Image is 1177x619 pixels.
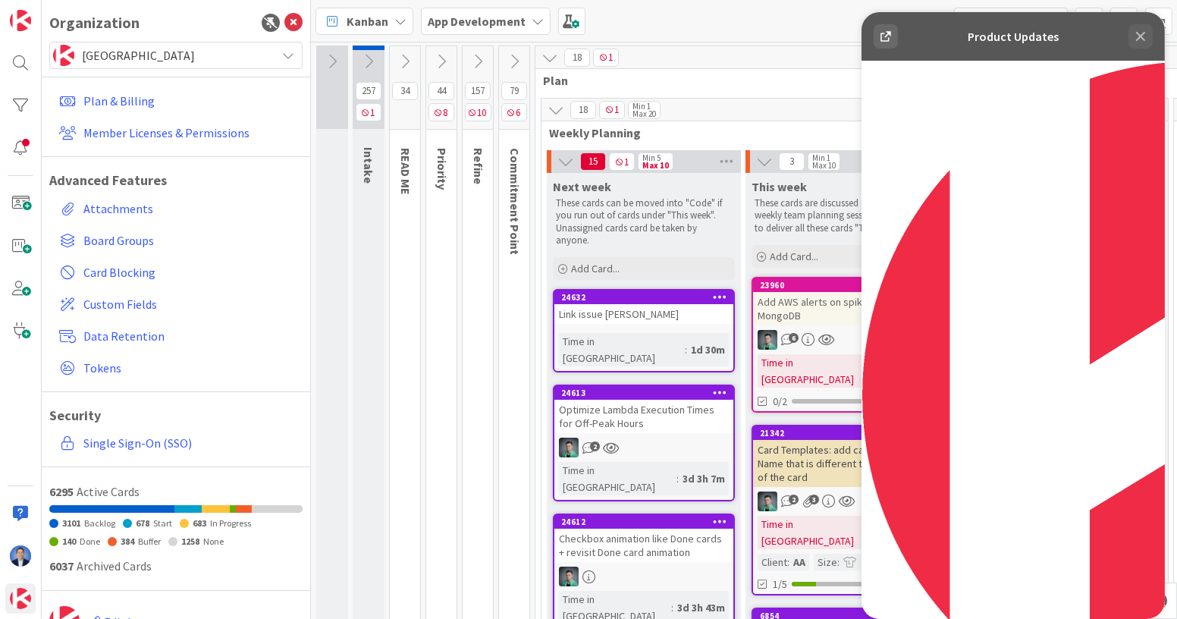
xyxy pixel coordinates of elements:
span: 18 [570,101,596,119]
span: Support [32,2,69,20]
div: Time in [GEOGRAPHIC_DATA] [559,462,676,495]
div: Add AWS alerts on spikes + Review MongoDB [753,292,932,325]
img: avatar [10,588,31,609]
span: Add Card... [571,262,620,275]
p: These cards are discussed during our weekly team planning session. The goal is to deliver all the... [755,197,931,234]
div: Client [758,554,787,570]
img: VP [559,438,579,457]
span: 6295 [49,484,74,499]
span: [GEOGRAPHIC_DATA] [82,45,268,66]
h1: Security [49,407,303,424]
span: : [685,341,687,358]
div: Max 10 [812,162,836,169]
a: Attachments [53,195,303,222]
span: 678 [136,517,149,529]
div: Max 20 [632,110,656,118]
div: Time in [GEOGRAPHIC_DATA] [758,354,865,388]
span: 15 [580,152,606,171]
img: avatar [53,45,74,66]
div: 21342 [760,428,932,438]
span: 0/2 [773,394,787,410]
span: 1 [609,152,635,171]
div: Min 1 [632,102,651,110]
img: VP [758,492,777,511]
span: Weekly Planning [549,125,926,140]
span: 1/5 [773,577,787,592]
input: Quick Filter... [954,8,1068,35]
a: Card Blocking [53,259,303,286]
iframe: UserGuiding Product Updates [862,12,1165,619]
a: 24632Link issue [PERSON_NAME]Time in [GEOGRAPHIC_DATA]:1d 30m [553,289,735,372]
div: AA [789,554,809,570]
b: App Development [428,14,526,29]
div: VP [753,330,932,350]
a: Tokens [53,354,303,382]
div: VP [554,438,733,457]
a: 23960Add AWS alerts on spikes + Review MongoDBVPTime in [GEOGRAPHIC_DATA]:36d 4h 28m0/2 [752,277,934,413]
span: 3 [809,495,819,504]
a: Plan & Billing [53,87,303,115]
div: Checkbox animation like Done cards + revisit Done card animation [554,529,733,562]
span: 6 [501,103,527,121]
div: 21342Card Templates: add card template Name that is different than the Title of the card [753,426,932,487]
p: These cards can be moved into "Code" if you run out of cards under "This week". Unassigned cards ... [556,197,732,247]
h1: Advanced Features [49,172,303,189]
img: VP [559,567,579,586]
span: 8 [428,103,454,121]
div: 3d 3h 7m [679,470,729,487]
div: VP [753,492,932,511]
span: Kanban [347,12,388,30]
span: : [837,554,840,570]
div: 24632 [554,291,733,304]
span: 384 [121,536,134,547]
span: 2 [789,495,799,504]
span: 683 [193,517,206,529]
span: Add Card... [770,250,818,263]
div: 24613 [561,388,733,398]
span: : [787,554,789,570]
span: 1 [599,101,625,119]
span: 1 [356,103,381,121]
div: Time in [GEOGRAPHIC_DATA] [559,333,685,366]
span: 1 [593,49,619,67]
div: Card Templates: add card template Name that is different than the Title of the card [753,440,932,487]
div: 1d 30m [687,341,729,358]
span: 6 [789,333,799,343]
span: : [676,470,679,487]
span: Done [80,536,100,547]
span: In Progress [210,517,251,529]
span: 257 [356,82,381,100]
span: Backlog [84,517,115,529]
span: 18 [564,49,590,67]
span: Data Retention [83,327,297,345]
span: 1258 [181,536,199,547]
span: 34 [392,82,418,100]
span: Commitment Point [507,148,523,255]
a: Custom Fields [53,291,303,318]
a: Board Groups [53,227,303,254]
span: 3101 [62,517,80,529]
img: VP [758,330,777,350]
span: 2 [590,441,600,451]
span: Next week [553,179,611,194]
div: Organization [49,11,140,34]
span: 157 [465,82,491,100]
span: Intake [361,147,376,184]
div: 23960Add AWS alerts on spikes + Review MongoDB [753,278,932,325]
span: Priority [435,148,450,190]
span: Plan [543,73,932,88]
div: Min 5 [642,154,661,162]
div: 24612 [561,517,733,527]
div: Time in [GEOGRAPHIC_DATA] [758,516,870,549]
div: 23960 [753,278,932,292]
span: None [203,536,224,547]
span: Start [153,517,172,529]
div: 24612Checkbox animation like Done cards + revisit Done card animation [554,515,733,562]
div: VP [554,567,733,586]
span: READ ME [398,148,413,195]
div: 21342 [753,426,932,440]
span: Custom Fields [83,295,297,313]
span: 3 [779,152,805,171]
span: 44 [428,82,454,100]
